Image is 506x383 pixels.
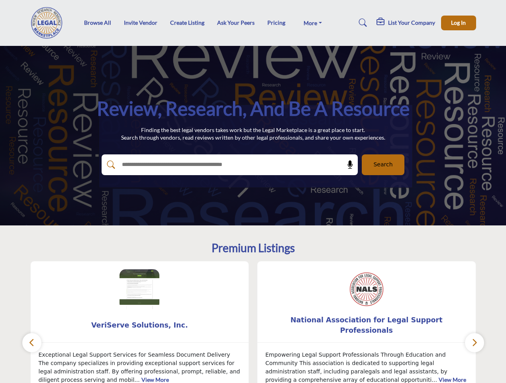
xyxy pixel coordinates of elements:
img: National Association for Legal Support Professionals [347,269,386,309]
a: Ask Your Peers [217,19,255,26]
p: Finding the best legal vendors takes work but the Legal Marketplace is a great place to start. [121,126,385,134]
a: Create Listing [170,19,204,26]
b: National Association for Legal Support Professionals [269,315,464,336]
a: View More [439,376,466,383]
a: Invite Vendor [124,19,157,26]
a: More [298,17,328,28]
span: ... [134,377,139,383]
b: VeriServe Solutions, Inc. [43,315,237,336]
span: VeriServe Solutions, Inc. [43,320,237,330]
a: Search [351,16,372,29]
span: Search [373,160,392,169]
h5: List Your Company [388,19,435,26]
a: Pricing [267,19,285,26]
img: VeriServe Solutions, Inc. [120,269,159,309]
h2: Premium Listings [212,241,295,255]
a: View More [141,376,169,383]
button: Search [362,154,404,175]
a: National Association for Legal Support Professionals [257,315,476,336]
p: Search through vendors, read reviews written by other legal professionals, and share your own exp... [121,134,385,142]
button: Log In [441,16,476,30]
span: Log In [451,19,466,26]
a: VeriServe Solutions, Inc. [31,315,249,336]
h1: Review, Research, and be a Resource [97,96,410,121]
a: Browse All [84,19,111,26]
span: ... [431,377,437,383]
img: Site Logo [30,7,68,39]
div: List Your Company [377,18,435,28]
